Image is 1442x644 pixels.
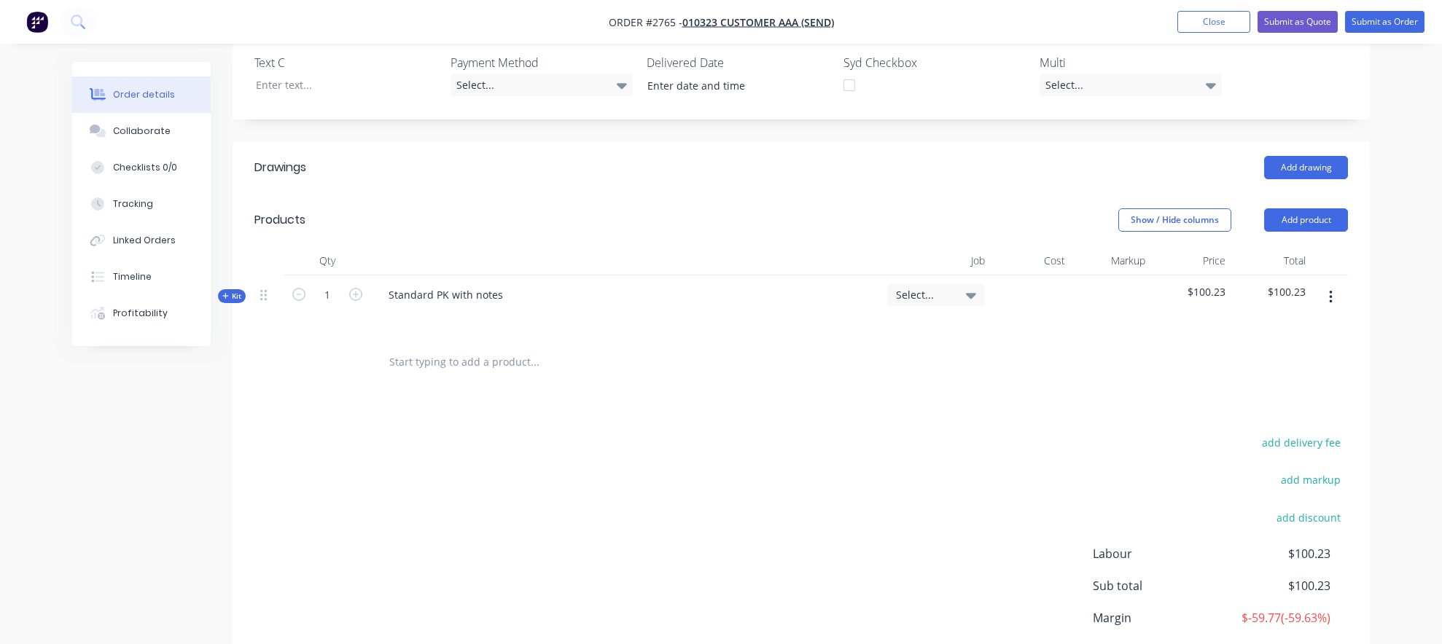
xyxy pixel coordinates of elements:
div: Tracking [113,197,153,211]
div: Total [1231,246,1312,275]
div: Checklists 0/0 [113,161,177,174]
span: $-59.77 ( -59.63 %) [1223,609,1330,627]
button: Kit [218,289,246,303]
div: Select... [1040,74,1222,96]
button: Submit as Order [1345,11,1425,33]
span: $100.23 [1223,545,1330,562]
button: Show / Hide columns [1118,208,1231,232]
div: Job [881,246,991,275]
div: Profitability [113,307,168,320]
button: Collaborate [72,113,211,149]
label: Multi [1040,54,1222,71]
label: Delivered Date [647,54,829,71]
div: Markup [1071,246,1151,275]
img: Factory [26,11,48,33]
div: Price [1151,246,1231,275]
a: 010323 Customer AAA (Send) [682,15,834,29]
span: Labour [1093,545,1223,562]
span: $100.23 [1237,284,1306,299]
span: $100.23 [1157,284,1225,299]
span: Kit [222,291,241,302]
div: Collaborate [113,125,171,138]
button: Profitability [72,295,211,331]
button: Close [1177,11,1250,33]
button: Add drawing [1264,156,1348,179]
button: Tracking [72,186,211,222]
span: Margin [1093,609,1223,627]
input: Enter date and time [637,75,819,97]
span: Sub total [1093,577,1223,594]
button: Linked Orders [72,222,211,259]
div: Cost [991,246,1071,275]
div: Linked Orders [113,234,176,247]
button: add delivery fee [1254,433,1348,452]
div: Standard PK with notes [377,284,515,305]
span: Select... [896,287,951,302]
div: Select... [451,74,633,96]
label: Syd Checkbox [843,54,1026,71]
span: $100.23 [1223,577,1330,594]
div: Order details [113,88,175,101]
button: Add product [1264,208,1348,232]
button: add markup [1273,470,1348,490]
div: Timeline [113,270,152,283]
button: Submit as Quote [1258,11,1338,33]
button: add discount [1268,507,1348,527]
button: Order details [72,76,211,113]
input: Start typing to add a product... [389,347,680,377]
label: Payment Method [451,54,633,71]
label: Text C [254,54,437,71]
div: Qty [284,246,371,275]
span: Order #2765 - [609,15,682,29]
button: Timeline [72,259,211,295]
div: Products [254,211,305,229]
button: Checklists 0/0 [72,149,211,186]
div: Drawings [254,159,306,176]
